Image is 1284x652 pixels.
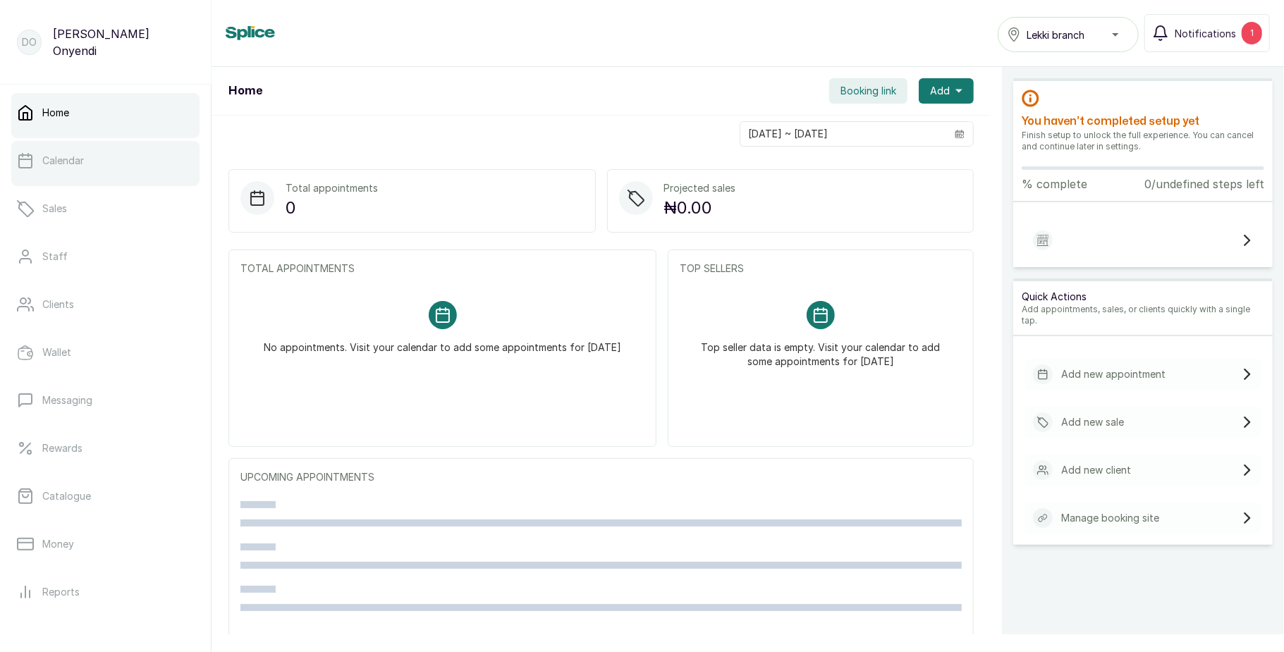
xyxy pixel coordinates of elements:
button: Lekki branch [998,17,1139,52]
p: Staff [42,250,68,264]
p: ₦0.00 [664,195,736,221]
p: Quick Actions [1022,290,1264,304]
button: Add [919,78,974,104]
a: Staff [11,237,200,276]
a: Calendar [11,141,200,180]
p: Messaging [42,393,92,407]
p: 0/undefined steps left [1144,176,1264,192]
p: Finish setup to unlock the full experience. You can cancel and continue later in settings. [1022,130,1264,152]
p: Clients [42,297,74,312]
a: Sales [11,189,200,228]
p: % complete [1022,176,1087,192]
p: Sales [42,202,67,216]
span: Notifications [1175,26,1236,41]
p: Wallet [42,345,71,359]
span: Lekki branch [1027,27,1084,42]
p: TOTAL APPOINTMENTS [240,262,644,276]
p: Projected sales [664,181,736,195]
svg: calendar [955,129,965,139]
h1: Home [228,82,262,99]
p: Calendar [42,154,84,168]
p: Money [42,537,74,551]
a: Wallet [11,333,200,372]
input: Select date [740,122,946,146]
button: Booking link [829,78,907,104]
button: Notifications1 [1144,14,1270,52]
div: 1 [1242,22,1262,44]
a: Reports [11,572,200,612]
a: Messaging [11,381,200,420]
p: Top seller data is empty. Visit your calendar to add some appointments for [DATE] [697,329,945,369]
p: Add appointments, sales, or clients quickly with a single tap. [1022,304,1264,326]
a: Catalogue [11,476,200,516]
p: Manage booking site [1061,511,1159,525]
p: DO [22,35,37,49]
a: Money [11,524,200,564]
p: Add new appointment [1061,367,1166,381]
p: UPCOMING APPOINTMENTS [240,470,962,484]
p: TOP SELLERS [680,262,962,276]
p: No appointments. Visit your calendar to add some appointments for [DATE] [264,329,621,355]
p: Rewards [42,441,82,455]
p: Reports [42,585,80,599]
p: Add new client [1061,463,1131,477]
p: Total appointments [286,181,378,195]
h2: You haven’t completed setup yet [1022,113,1264,130]
p: Add new sale [1061,415,1124,429]
p: Catalogue [42,489,91,503]
a: Home [11,93,200,133]
p: [PERSON_NAME] Onyendi [53,25,194,59]
a: Rewards [11,429,200,468]
p: Home [42,106,69,120]
a: Clients [11,285,200,324]
p: 0 [286,195,378,221]
span: Add [930,84,950,98]
span: Booking link [840,84,896,98]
